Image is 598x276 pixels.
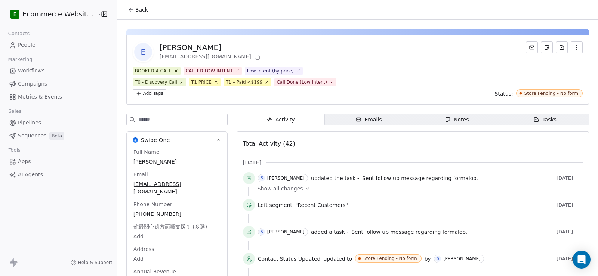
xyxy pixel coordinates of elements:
[311,228,348,236] span: added a task -
[191,79,212,86] div: T1 PRICE
[226,79,262,86] div: T1 – Paid <$199
[5,28,33,39] span: Contacts
[258,185,303,192] span: Show all changes
[135,68,172,74] div: BOOKED A CALL
[78,260,112,266] span: Help & Support
[258,201,292,209] span: Left segment
[18,158,31,165] span: Apps
[6,78,111,90] a: Campaigns
[132,148,161,156] span: Full Name
[258,185,577,192] a: Show all changes
[18,41,36,49] span: People
[133,210,221,218] span: [PHONE_NUMBER]
[6,91,111,103] a: Metrics & Events
[247,68,294,74] div: Low Intent (by price)
[6,117,111,129] a: Pipelines
[277,79,327,86] div: Call Done (Low Intent)
[141,136,170,144] span: Swipe One
[557,256,583,262] span: [DATE]
[133,137,138,143] img: Swipe One
[524,91,578,96] div: Store Pending - No form
[22,9,96,19] span: Ecommerce Website Builder
[323,255,352,263] span: updated to
[133,255,221,263] span: Add
[351,229,467,235] span: Sent follow up message regarding formaloo.
[6,65,111,77] a: Workflows
[261,229,263,235] div: S
[133,158,221,165] span: [PERSON_NAME]
[18,67,45,75] span: Workflows
[5,145,24,156] span: Tools
[160,42,262,53] div: [PERSON_NAME]
[18,132,46,140] span: Sequences
[351,227,467,236] a: Sent follow up message regarding formaloo.
[134,43,152,61] span: E
[9,8,93,21] button: EEcommerce Website Builder
[160,53,262,62] div: [EMAIL_ADDRESS][DOMAIN_NAME]
[267,229,305,235] div: [PERSON_NAME]
[18,171,43,179] span: AI Agents
[573,251,591,269] div: Open Intercom Messenger
[6,39,111,51] a: People
[362,174,478,183] a: Sent follow up message regarding formaloo.
[6,130,111,142] a: SequencesBeta
[133,233,221,240] span: Add
[132,268,178,275] span: Annual Revenue
[5,106,25,117] span: Sales
[243,140,295,147] span: Total Activity (42)
[127,132,227,148] button: Swipe OneSwipe One
[132,223,209,230] span: 你最關心邊方面嘅支援？ (多選)
[363,256,417,261] div: Store Pending - No form
[267,176,305,181] div: [PERSON_NAME]
[18,80,47,88] span: Campaigns
[261,175,263,181] div: S
[557,175,583,181] span: [DATE]
[123,3,152,16] button: Back
[311,174,359,182] span: updated the task -
[13,10,17,18] span: E
[133,89,166,97] button: Add Tags
[133,180,221,195] span: [EMAIL_ADDRESS][DOMAIN_NAME]
[132,171,149,178] span: Email
[557,202,583,208] span: [DATE]
[135,6,148,13] span: Back
[437,256,439,262] div: S
[443,256,481,261] div: [PERSON_NAME]
[6,168,111,181] a: AI Agents
[445,116,469,124] div: Notes
[18,119,41,127] span: Pipelines
[18,93,62,101] span: Metrics & Events
[258,255,321,263] span: Contact Status Updated
[533,116,557,124] div: Tasks
[494,90,513,97] span: Status:
[135,79,177,86] div: T0 - Discovery Call
[132,245,156,253] span: Address
[425,255,431,263] span: by
[557,229,583,235] span: [DATE]
[71,260,112,266] a: Help & Support
[243,159,261,166] span: [DATE]
[5,54,36,65] span: Marketing
[132,201,174,208] span: Phone Number
[6,155,111,168] a: Apps
[362,175,478,181] span: Sent follow up message regarding formaloo.
[186,68,233,74] div: CALLED LOW INTENT
[295,201,348,209] span: "Recent Customers"
[355,116,382,124] div: Emails
[49,132,64,140] span: Beta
